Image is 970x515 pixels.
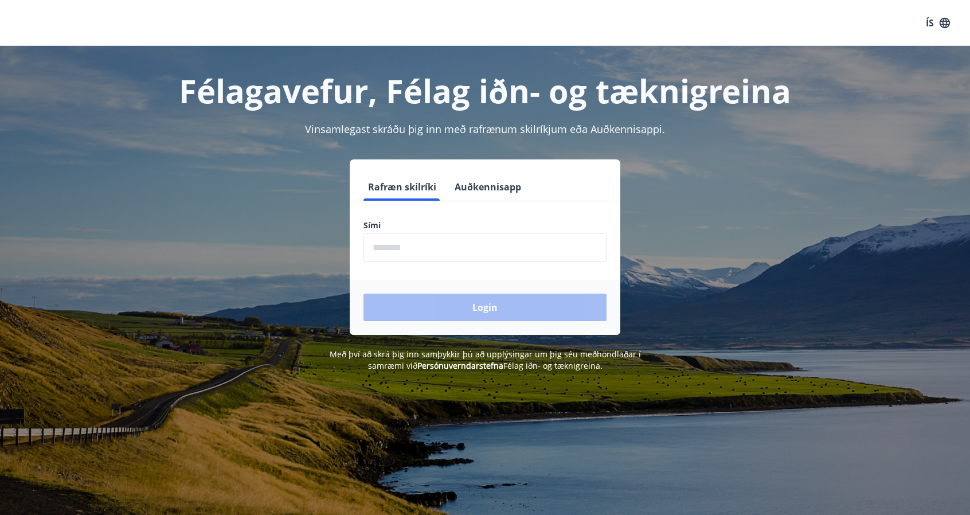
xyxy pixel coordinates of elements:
button: ÍS [920,13,956,33]
a: Persónuverndarstefna [417,360,503,371]
h1: Félagavefur, Félag iðn- og tæknigreina [86,69,884,112]
label: Sími [363,220,607,231]
button: Rafræn skilríki [363,173,441,201]
span: Með því að skrá þig inn samþykkir þú að upplýsingar um þig séu meðhöndlaðar í samræmi við Félag i... [330,349,641,371]
span: Vinsamlegast skráðu þig inn með rafrænum skilríkjum eða Auðkennisappi. [305,122,665,136]
button: Auðkennisapp [450,173,526,201]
